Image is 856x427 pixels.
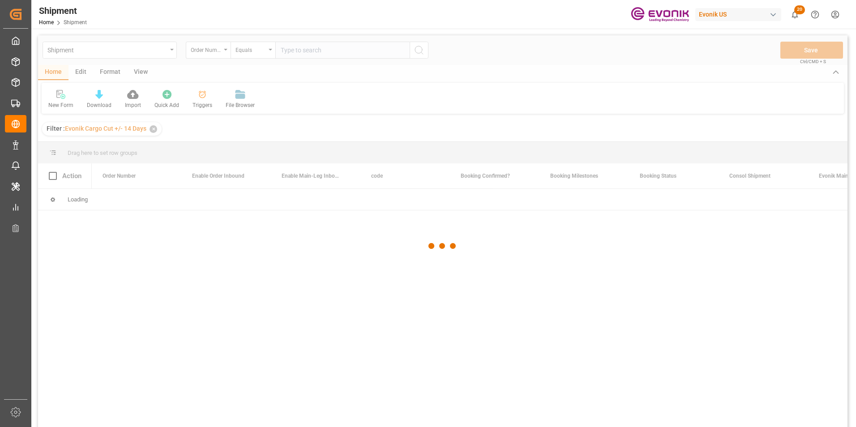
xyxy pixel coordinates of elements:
div: Evonik US [695,8,781,21]
a: Home [39,19,54,26]
img: Evonik-brand-mark-Deep-Purple-RGB.jpeg_1700498283.jpeg [631,7,689,22]
button: show 20 new notifications [785,4,805,25]
button: Help Center [805,4,825,25]
div: Shipment [39,4,87,17]
button: Evonik US [695,6,785,23]
span: 20 [794,5,805,14]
